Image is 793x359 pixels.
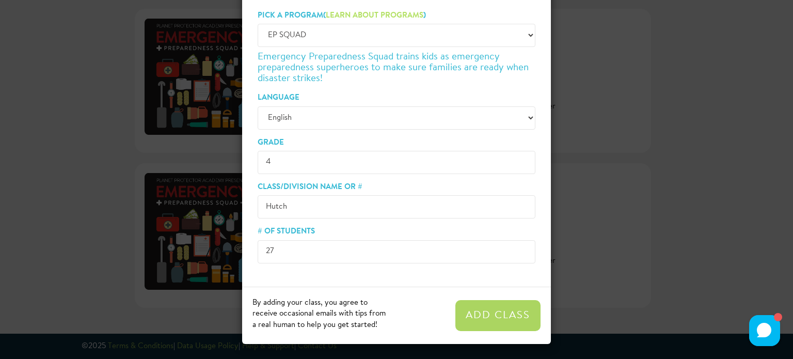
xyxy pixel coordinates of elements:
[258,12,323,20] span: Pick a program
[455,300,541,331] button: Add Class
[258,182,362,193] label: Class/Division Name or #
[258,137,284,148] label: Grade
[258,52,535,85] h4: Emergency Preparedness Squad trains kids as emergency preparedness superheroes to make sure famil...
[258,92,299,103] label: Language
[252,298,389,331] div: By adding your class, you agree to receive occasional emails with tips from a real human to help ...
[326,12,423,20] a: Learn about programs
[747,313,783,349] iframe: HelpCrunch
[258,226,315,237] label: # of Students
[323,12,326,20] span: (
[423,12,426,20] span: )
